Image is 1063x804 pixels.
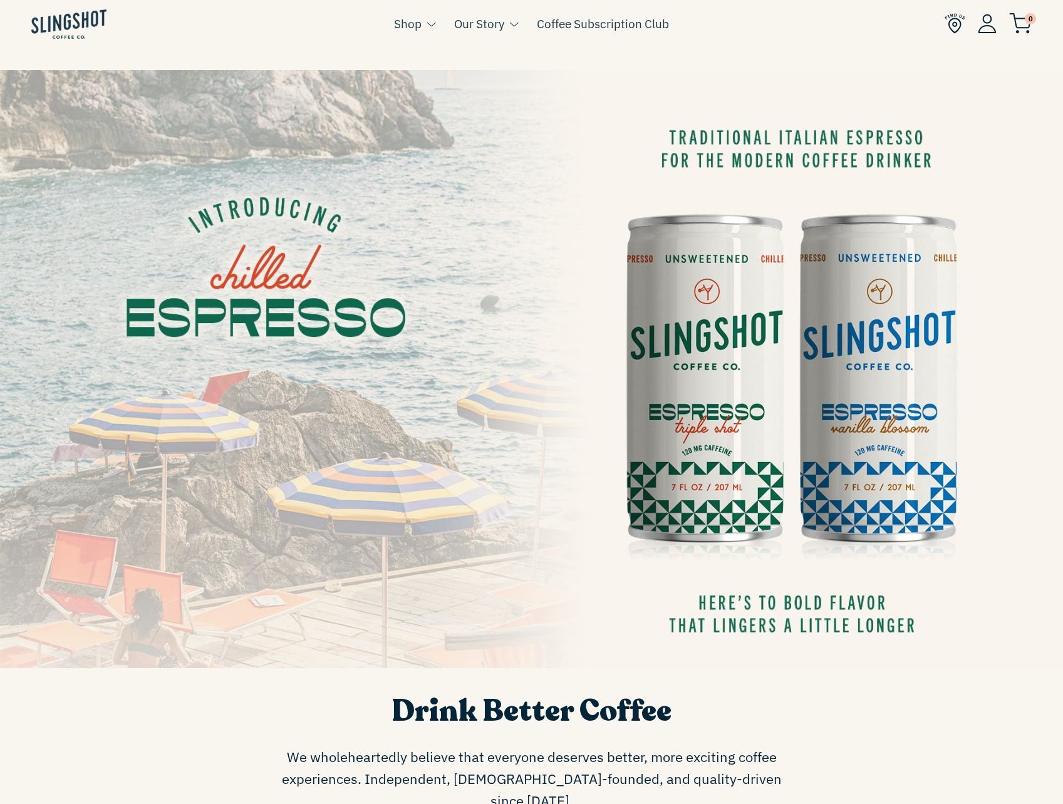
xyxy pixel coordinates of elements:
[537,14,669,33] a: Coffee Subscription Club
[391,691,672,731] span: Drink Better Coffee
[1009,16,1032,31] a: 0
[454,14,504,33] a: Our Story
[394,14,422,33] a: Shop
[978,14,997,33] img: Account
[945,13,965,34] img: Find Us
[1009,13,1032,34] img: cart
[1025,13,1036,24] span: 0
